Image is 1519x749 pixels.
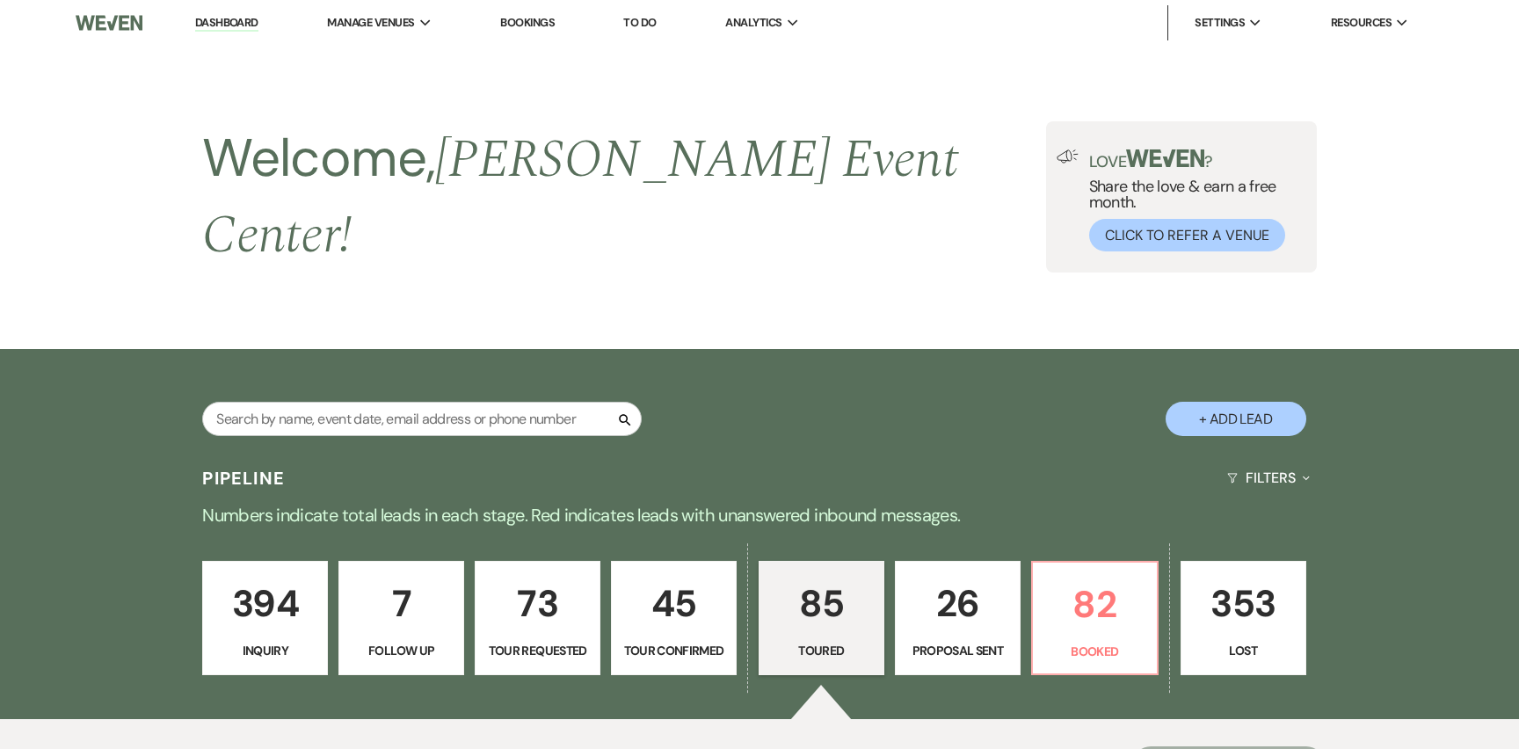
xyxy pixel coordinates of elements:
p: 73 [486,574,589,633]
input: Search by name, event date, email address or phone number [202,402,642,436]
p: 394 [214,574,316,633]
span: Analytics [725,14,781,32]
a: Bookings [500,15,555,30]
img: Weven Logo [76,4,142,41]
button: Click to Refer a Venue [1089,219,1285,251]
p: 26 [906,574,1009,633]
p: Lost [1192,641,1295,660]
p: Love ? [1089,149,1306,170]
p: Numbers indicate total leads in each stage. Red indicates leads with unanswered inbound messages. [127,501,1392,529]
button: + Add Lead [1166,402,1306,436]
a: 394Inquiry [202,561,328,675]
p: 7 [350,574,453,633]
div: Share the love & earn a free month. [1079,149,1306,251]
p: Tour Confirmed [622,641,725,660]
span: Settings [1195,14,1245,32]
h2: Welcome, [202,121,1045,273]
a: Dashboard [195,15,258,32]
p: 82 [1043,575,1146,634]
a: To Do [623,15,656,30]
p: Proposal Sent [906,641,1009,660]
a: 7Follow Up [338,561,464,675]
h3: Pipeline [202,466,285,491]
a: 26Proposal Sent [895,561,1021,675]
p: Inquiry [214,641,316,660]
p: Follow Up [350,641,453,660]
p: 45 [622,574,725,633]
span: Resources [1331,14,1392,32]
a: 85Toured [759,561,884,675]
a: 73Tour Requested [475,561,600,675]
a: 353Lost [1181,561,1306,675]
p: 85 [770,574,873,633]
p: Toured [770,641,873,660]
img: weven-logo-green.svg [1126,149,1204,167]
p: 353 [1192,574,1295,633]
p: Booked [1043,642,1146,661]
img: loud-speaker-illustration.svg [1057,149,1079,164]
p: Tour Requested [486,641,589,660]
span: [PERSON_NAME] Event Center ! [202,120,957,276]
span: Manage Venues [327,14,414,32]
a: 82Booked [1031,561,1159,675]
a: 45Tour Confirmed [611,561,737,675]
button: Filters [1220,454,1316,501]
